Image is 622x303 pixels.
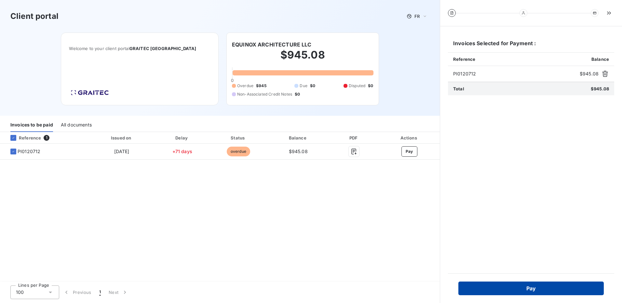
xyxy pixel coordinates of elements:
button: 1 [95,285,105,299]
h6: EQUINOX ARCHITECTURE LLC [232,41,312,48]
span: 100 [16,289,24,296]
span: $945.08 [580,71,599,77]
span: [DATE] [114,149,129,154]
span: $945.08 [591,86,609,91]
img: Company logo [69,88,111,97]
button: Previous [59,285,95,299]
span: PI0120712 [453,71,577,77]
h2: $945.08 [232,48,373,68]
div: PDF [331,135,378,141]
span: 0 [231,78,234,83]
div: Delay [156,135,209,141]
button: Pay [458,282,604,295]
div: Issued on [90,135,154,141]
button: Pay [401,146,417,157]
span: $0 [368,83,373,89]
h3: Client portal [10,10,59,22]
button: Next [105,285,132,299]
h6: Invoices Selected for Payment : [448,39,614,52]
span: Total [453,86,464,91]
div: Invoices to be paid [10,118,53,132]
span: Welcome to your client portal [69,46,210,51]
span: $945 [256,83,266,89]
span: Non-Associated Credit Notes [237,91,292,97]
span: $0 [295,91,300,97]
span: FR [414,14,420,19]
span: 1 [44,135,49,141]
span: PI0120712 [18,148,40,155]
span: Overdue [237,83,253,89]
div: Reference [5,135,41,141]
span: Due [300,83,307,89]
span: $0 [310,83,315,89]
div: Status [211,135,266,141]
div: Balance [268,135,328,141]
span: $945.08 [289,149,308,154]
span: +71 days [172,149,192,154]
span: Balance [591,57,609,62]
div: Actions [380,135,439,141]
span: Reference [453,57,475,62]
span: 1 [99,289,101,296]
span: overdue [227,147,250,156]
span: Disputed [349,83,365,89]
div: All documents [61,118,92,132]
span: GRAITEC [GEOGRAPHIC_DATA] [129,46,196,51]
